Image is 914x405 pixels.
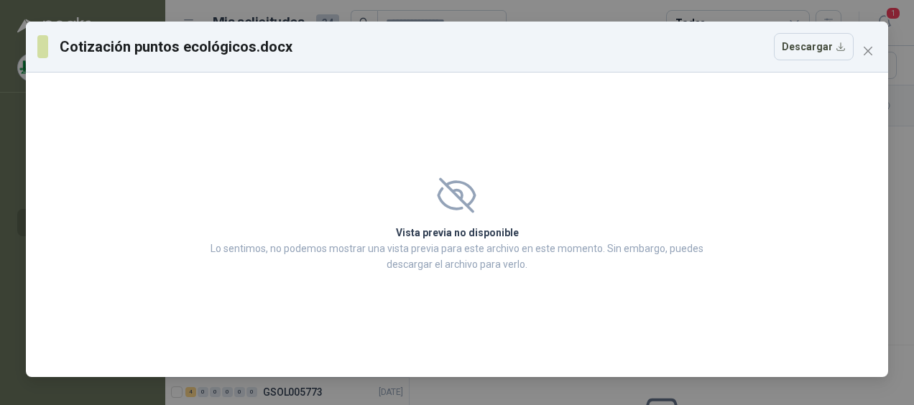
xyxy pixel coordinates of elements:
button: Close [857,39,880,62]
p: Lo sentimos, no podemos mostrar una vista previa para este archivo en este momento. Sin embargo, ... [206,241,708,272]
span: close [862,45,874,57]
button: Descargar [774,33,854,60]
h3: Cotización puntos ecológicos.docx [60,36,293,57]
h2: Vista previa no disponible [206,225,708,241]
